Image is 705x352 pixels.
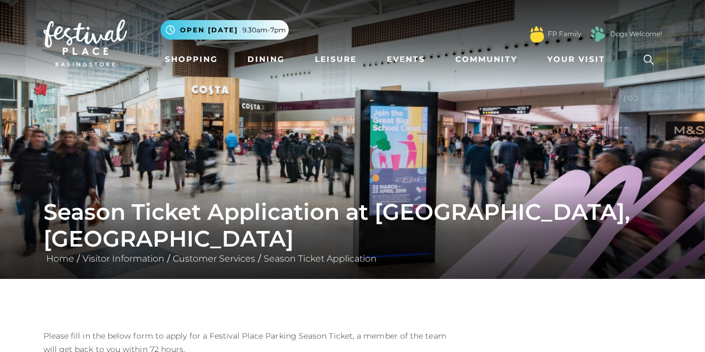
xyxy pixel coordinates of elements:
[543,49,615,70] a: Your Visit
[180,25,238,35] span: Open [DATE]
[310,49,361,70] a: Leisure
[610,29,662,39] a: Dogs Welcome!
[261,253,380,264] a: Season Ticket Application
[43,199,662,252] h1: Season Ticket Application at [GEOGRAPHIC_DATA], [GEOGRAPHIC_DATA]
[243,49,289,70] a: Dining
[548,29,581,39] a: FP Family
[43,20,127,66] img: Festival Place Logo
[161,49,222,70] a: Shopping
[170,253,258,264] a: Customer Services
[43,253,77,264] a: Home
[35,199,670,266] div: / / /
[382,49,430,70] a: Events
[242,25,286,35] span: 9.30am-7pm
[80,253,167,264] a: Visitor Information
[547,54,605,65] span: Your Visit
[161,20,289,40] button: Open [DATE] 9.30am-7pm
[451,49,522,70] a: Community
